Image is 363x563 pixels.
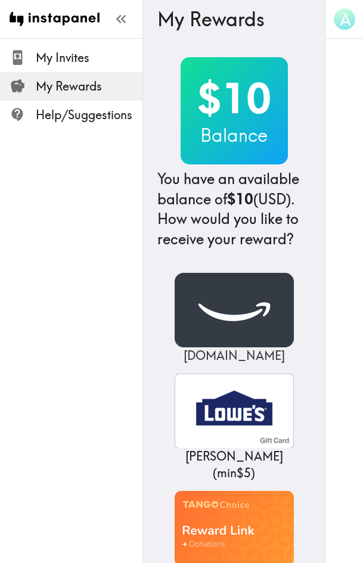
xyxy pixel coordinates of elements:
[181,74,288,123] h2: $10
[340,9,351,30] span: A
[157,8,301,30] h3: My Rewards
[175,374,294,481] a: Lowe's[PERSON_NAME] (min$5)
[175,374,294,448] img: Lowe's
[157,169,311,249] h4: You have an available balance of (USD) . How would you like to receive your reward?
[175,448,294,481] p: [PERSON_NAME] ( min $5 )
[36,49,142,66] span: My Invites
[175,273,294,347] img: Amazon.com
[227,190,253,208] b: $10
[181,123,288,148] h3: Balance
[175,273,294,364] a: Amazon.com[DOMAIN_NAME]
[175,347,294,364] p: [DOMAIN_NAME]
[333,7,356,31] button: A
[36,78,142,95] span: My Rewards
[36,107,142,123] span: Help/Suggestions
